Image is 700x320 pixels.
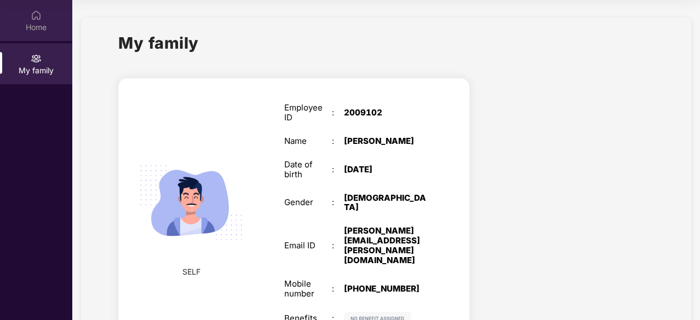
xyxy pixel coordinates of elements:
div: : [332,108,344,118]
span: SELF [182,266,200,278]
div: Mobile number [284,279,332,299]
div: Date of birth [284,160,332,179]
div: [DATE] [344,165,427,174]
div: : [332,284,344,294]
div: Employee ID [284,103,332,123]
div: : [332,241,344,251]
img: svg+xml;base64,PHN2ZyBpZD0iSG9tZSIgeG1sbnM9Imh0dHA6Ly93d3cudzMub3JnLzIwMDAvc3ZnIiB3aWR0aD0iMjAiIG... [31,10,42,21]
div: [PERSON_NAME][EMAIL_ADDRESS][PERSON_NAME][DOMAIN_NAME] [344,226,427,265]
div: Gender [284,197,332,207]
div: Email ID [284,241,332,251]
h1: My family [118,31,199,55]
div: : [332,197,344,207]
div: : [332,136,344,146]
div: 2009102 [344,108,427,118]
img: svg+xml;base64,PHN2ZyB3aWR0aD0iMjAiIGhlaWdodD0iMjAiIHZpZXdCb3g9IjAgMCAyMCAyMCIgZmlsbD0ibm9uZSIgeG... [31,53,42,64]
div: [PHONE_NUMBER] [344,284,427,294]
div: Name [284,136,332,146]
div: [PERSON_NAME] [344,136,427,146]
img: svg+xml;base64,PHN2ZyB4bWxucz0iaHR0cDovL3d3dy53My5vcmcvMjAwMC9zdmciIHdpZHRoPSIyMjQiIGhlaWdodD0iMT... [128,139,254,266]
div: : [332,165,344,174]
div: [DEMOGRAPHIC_DATA] [344,193,427,213]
